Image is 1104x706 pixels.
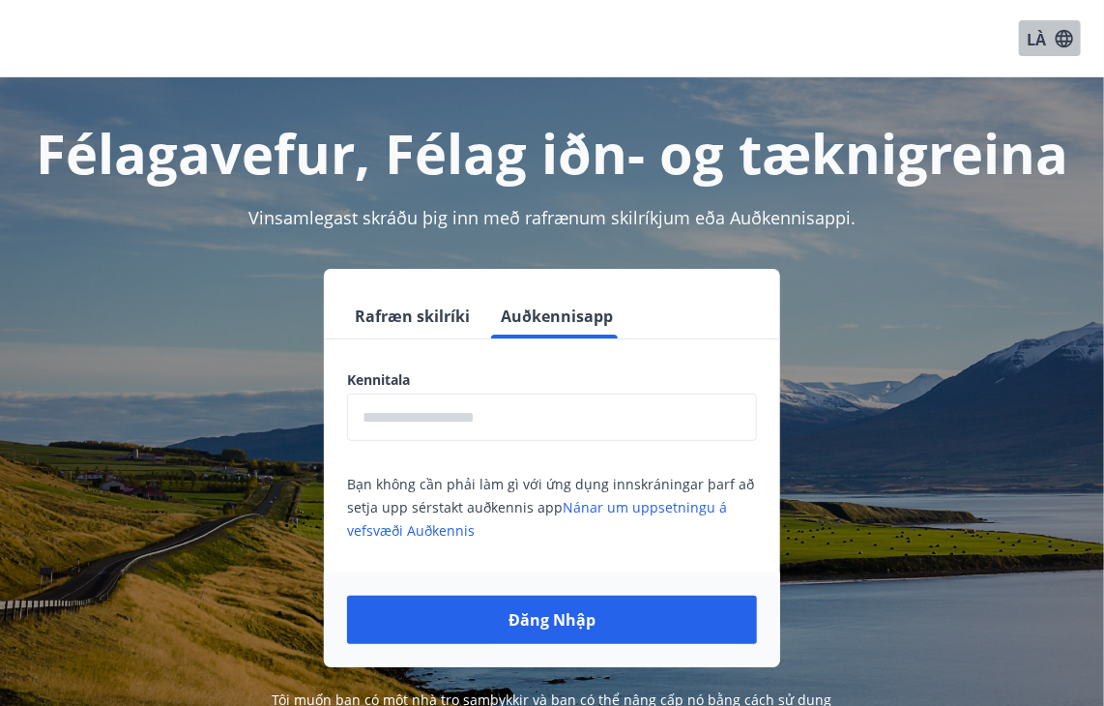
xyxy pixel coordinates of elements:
[347,370,410,389] font: Kennitala
[355,306,470,327] font: Rafræn skilríki
[1019,20,1081,57] button: LÀ
[248,206,856,229] font: Vinsamlegast skráðu þig inn með rafrænum skilríkjum eða Auðkennisappi.
[508,610,596,632] font: Đăng nhập
[1027,28,1046,49] font: LÀ
[347,596,757,644] button: Đăng nhập
[501,306,613,327] font: Auðkennisapp
[36,116,1068,190] font: Félagavefur, Félag iðn- og tæknigreina
[347,475,754,516] font: Bạn không cần phải làm gì với ứng dụng innskráningar þarf að setja upp sérstakt auðkennis app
